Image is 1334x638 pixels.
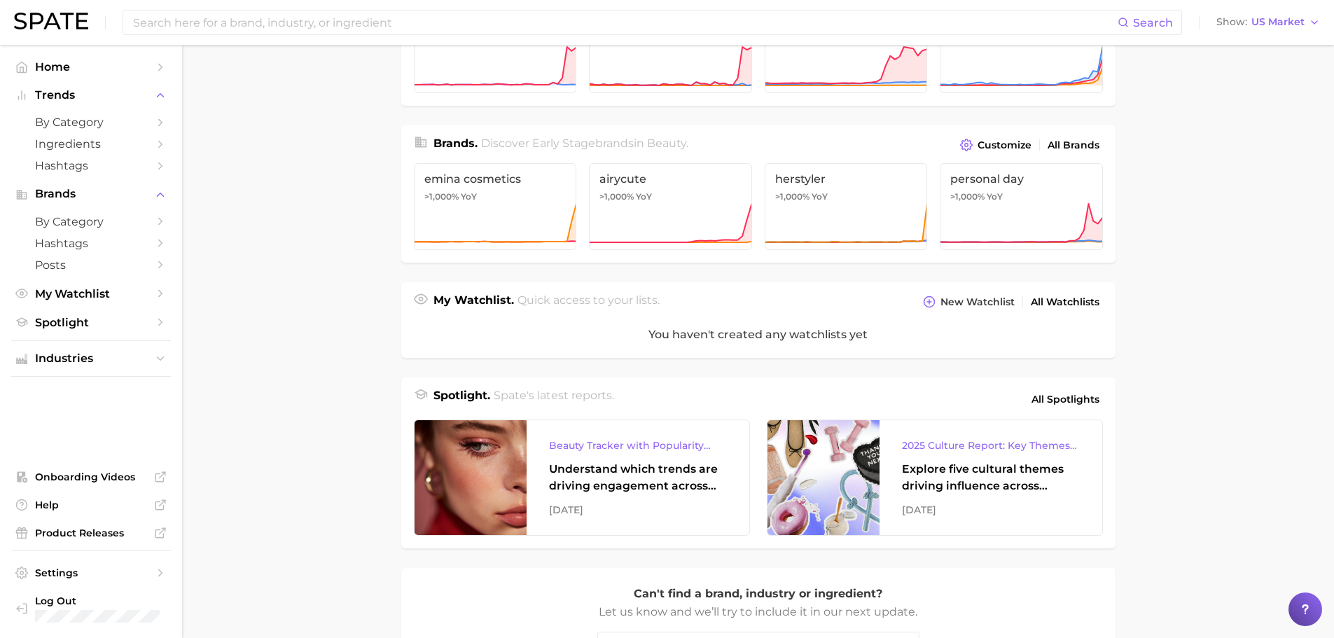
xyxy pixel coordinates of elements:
[35,352,147,365] span: Industries
[589,6,752,93] a: clean haircut>1,000% YoY
[494,387,614,411] h2: Spate's latest reports.
[950,191,985,202] span: >1,000%
[1251,18,1305,26] span: US Market
[481,137,688,150] span: Discover Early Stage brands in .
[35,527,147,539] span: Product Releases
[11,85,171,106] button: Trends
[589,163,752,250] a: airycute>1,000% YoY
[1216,18,1247,26] span: Show
[433,387,490,411] h1: Spotlight.
[35,137,147,151] span: Ingredients
[35,237,147,250] span: Hashtags
[11,494,171,515] a: Help
[11,111,171,133] a: by Category
[424,191,459,202] span: >1,000%
[765,6,928,93] a: purple hair mask>1,000% YoY
[599,172,742,186] span: airycute
[775,191,810,202] span: >1,000%
[35,595,160,607] span: Log Out
[549,461,727,494] div: Understand which trends are driving engagement across platforms in the skin, hair, makeup, and fr...
[1213,13,1323,32] button: ShowUS Market
[775,172,917,186] span: herstyler
[424,172,567,186] span: emina cosmetics
[11,522,171,543] a: Product Releases
[902,501,1080,518] div: [DATE]
[35,89,147,102] span: Trends
[14,13,88,29] img: SPATE
[940,163,1103,250] a: personal day>1,000% YoY
[433,292,514,312] h1: My Watchlist.
[35,471,147,483] span: Onboarding Videos
[11,183,171,204] button: Brands
[11,211,171,233] a: by Category
[11,254,171,276] a: Posts
[132,11,1118,34] input: Search here for a brand, industry, or ingredient
[401,312,1116,358] div: You haven't created any watchlists yet
[1028,387,1103,411] a: All Spotlights
[414,6,577,93] a: box haircut>1,000% YoY
[647,137,686,150] span: beauty
[461,191,477,202] span: YoY
[957,135,1034,155] button: Customize
[35,116,147,129] span: by Category
[987,191,1003,202] span: YoY
[549,501,727,518] div: [DATE]
[902,461,1080,494] div: Explore five cultural themes driving influence across beauty, food, and pop culture.
[767,419,1103,536] a: 2025 Culture Report: Key Themes That Are Shaping Consumer DemandExplore five cultural themes driv...
[35,258,147,272] span: Posts
[517,292,660,312] h2: Quick access to your lists.
[940,6,1103,93] a: polka dot nails+775.1% YoY
[35,159,147,172] span: Hashtags
[812,191,828,202] span: YoY
[1031,391,1099,408] span: All Spotlights
[11,133,171,155] a: Ingredients
[597,603,919,621] p: Let us know and we’ll try to include it in our next update.
[765,163,928,250] a: herstyler>1,000% YoY
[978,139,1031,151] span: Customize
[549,437,727,454] div: Beauty Tracker with Popularity Index
[599,191,634,202] span: >1,000%
[414,419,750,536] a: Beauty Tracker with Popularity IndexUnderstand which trends are driving engagement across platfor...
[1031,296,1099,308] span: All Watchlists
[1044,136,1103,155] a: All Brands
[414,163,577,250] a: emina cosmetics>1,000% YoY
[433,137,478,150] span: Brands .
[11,562,171,583] a: Settings
[35,499,147,511] span: Help
[950,172,1092,186] span: personal day
[11,312,171,333] a: Spotlight
[35,567,147,579] span: Settings
[902,437,1080,454] div: 2025 Culture Report: Key Themes That Are Shaping Consumer Demand
[1027,293,1103,312] a: All Watchlists
[636,191,652,202] span: YoY
[35,60,147,74] span: Home
[35,215,147,228] span: by Category
[11,283,171,305] a: My Watchlist
[940,296,1015,308] span: New Watchlist
[1133,16,1173,29] span: Search
[11,348,171,369] button: Industries
[11,155,171,176] a: Hashtags
[11,466,171,487] a: Onboarding Videos
[35,316,147,329] span: Spotlight
[11,590,171,627] a: Log out. Currently logged in with e-mail jimm@solesence.com.
[1048,139,1099,151] span: All Brands
[11,56,171,78] a: Home
[35,188,147,200] span: Brands
[597,585,919,603] p: Can't find a brand, industry or ingredient?
[35,287,147,300] span: My Watchlist
[11,233,171,254] a: Hashtags
[919,292,1017,312] button: New Watchlist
